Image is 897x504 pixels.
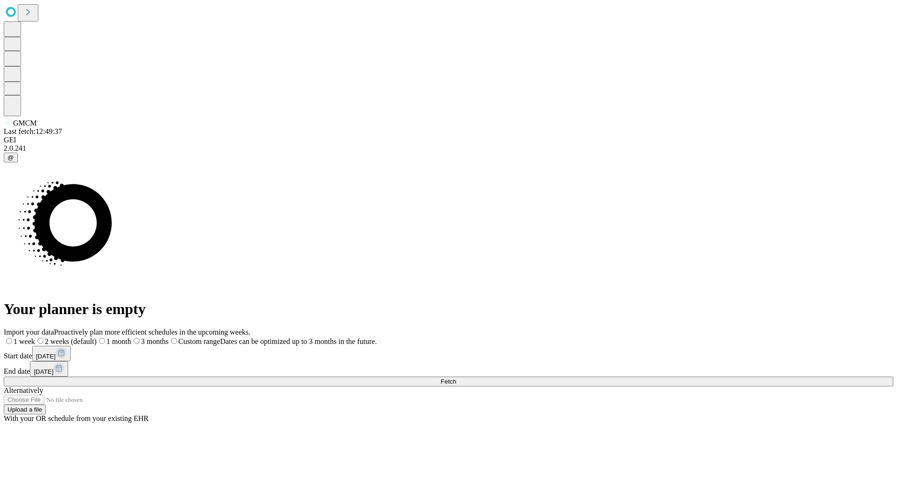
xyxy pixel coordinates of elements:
[37,338,43,344] input: 2 weeks (default)
[220,337,377,345] span: Dates can be optimized up to 3 months in the future.
[178,337,220,345] span: Custom range
[4,328,54,336] span: Import your data
[4,144,893,153] div: 2.0.241
[4,346,893,361] div: Start date
[441,378,456,385] span: Fetch
[30,361,68,377] button: [DATE]
[141,337,169,345] span: 3 months
[4,414,149,422] span: With your OR schedule from your existing EHR
[4,361,893,377] div: End date
[4,377,893,386] button: Fetch
[99,338,105,344] input: 1 month
[32,346,71,361] button: [DATE]
[36,353,56,360] span: [DATE]
[4,301,893,318] h1: Your planner is empty
[6,338,12,344] input: 1 week
[54,328,250,336] span: Proactively plan more efficient schedules in the upcoming weeks.
[4,405,46,414] button: Upload a file
[134,338,140,344] input: 3 months
[13,119,37,127] span: GMCM
[14,337,35,345] span: 1 week
[34,368,53,375] span: [DATE]
[171,338,177,344] input: Custom rangeDates can be optimized up to 3 months in the future.
[4,127,62,135] span: Last fetch: 12:49:37
[45,337,97,345] span: 2 weeks (default)
[4,153,18,162] button: @
[4,386,43,394] span: Alternatively
[107,337,131,345] span: 1 month
[4,136,893,144] div: GEI
[7,154,14,161] span: @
